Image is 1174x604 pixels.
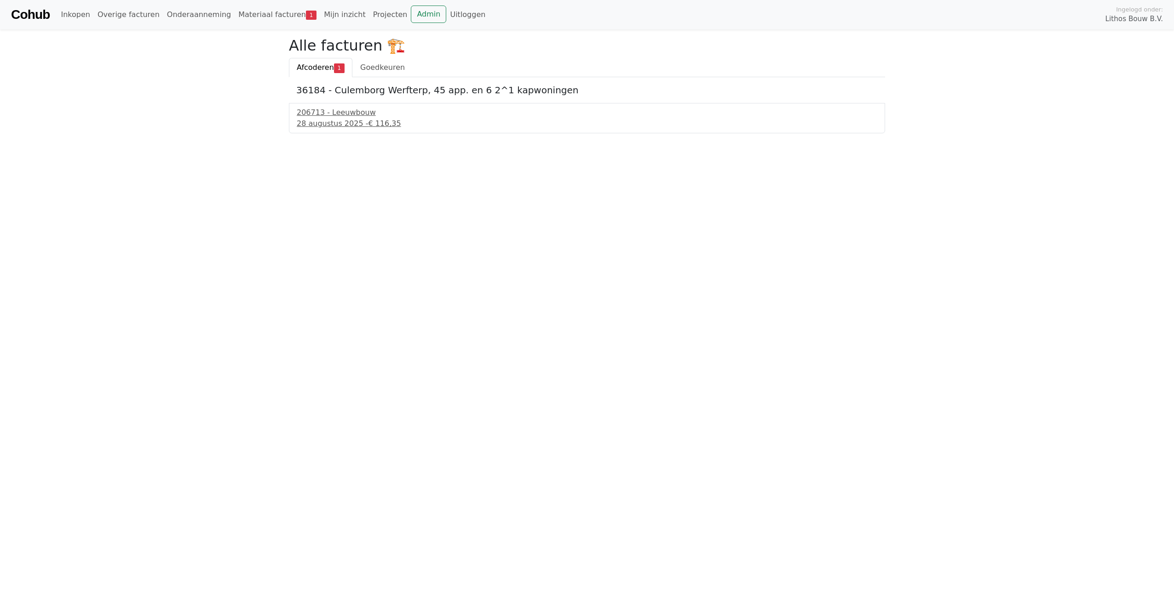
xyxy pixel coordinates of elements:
span: Goedkeuren [360,63,405,72]
span: € 116,35 [368,119,401,128]
span: Ingelogd onder: [1116,5,1163,14]
a: Projecten [369,6,411,24]
a: 206713 - Leeuwbouw28 augustus 2025 -€ 116,35 [297,107,877,129]
div: 206713 - Leeuwbouw [297,107,877,118]
span: 1 [306,11,317,20]
a: Admin [411,6,446,23]
a: Inkopen [57,6,93,24]
a: Onderaanneming [163,6,235,24]
h5: 36184 - Culemborg Werfterp, 45 app. en 6 2^1 kapwoningen [296,85,878,96]
h2: Alle facturen 🏗️ [289,37,885,54]
a: Mijn inzicht [320,6,369,24]
span: Afcoderen [297,63,334,72]
a: Materiaal facturen1 [235,6,320,24]
a: Overige facturen [94,6,163,24]
div: 28 augustus 2025 - [297,118,877,129]
a: Afcoderen1 [289,58,352,77]
a: Cohub [11,4,50,26]
a: Goedkeuren [352,58,413,77]
span: 1 [334,63,345,73]
a: Uitloggen [446,6,489,24]
span: Lithos Bouw B.V. [1105,14,1163,24]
